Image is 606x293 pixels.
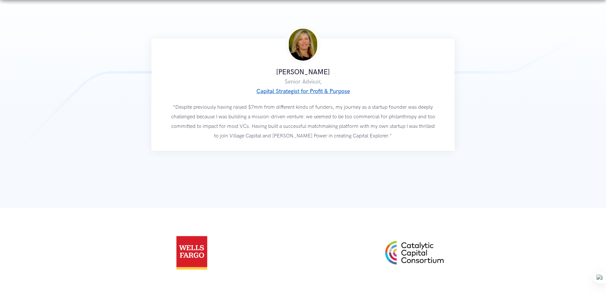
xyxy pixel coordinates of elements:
[171,103,435,141] p: “Despite previously having raised $7mm from different kinds of funders, my journey as a startup f...
[256,88,350,95] a: Capital Strategist for Profit & Purpose
[276,68,330,77] strong: [PERSON_NAME]
[171,77,435,96] h3: Senior Advisor,
[373,218,446,288] img: Catalytic Capital Consortium
[176,215,218,291] img: Wells Fargo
